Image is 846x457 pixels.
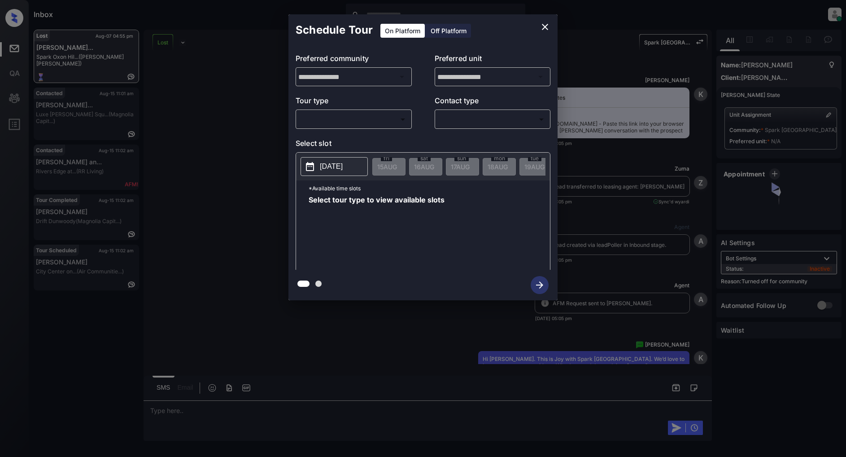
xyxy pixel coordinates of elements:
button: [DATE] [301,157,368,176]
p: Preferred unit [435,53,551,67]
p: *Available time slots [309,180,550,196]
p: Preferred community [296,53,412,67]
div: Off Platform [426,24,471,38]
div: On Platform [380,24,425,38]
button: close [536,18,554,36]
p: Contact type [435,95,551,110]
p: [DATE] [320,161,343,172]
h2: Schedule Tour [288,14,380,46]
p: Select slot [296,138,550,152]
span: Select tour type to view available slots [309,196,445,268]
p: Tour type [296,95,412,110]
